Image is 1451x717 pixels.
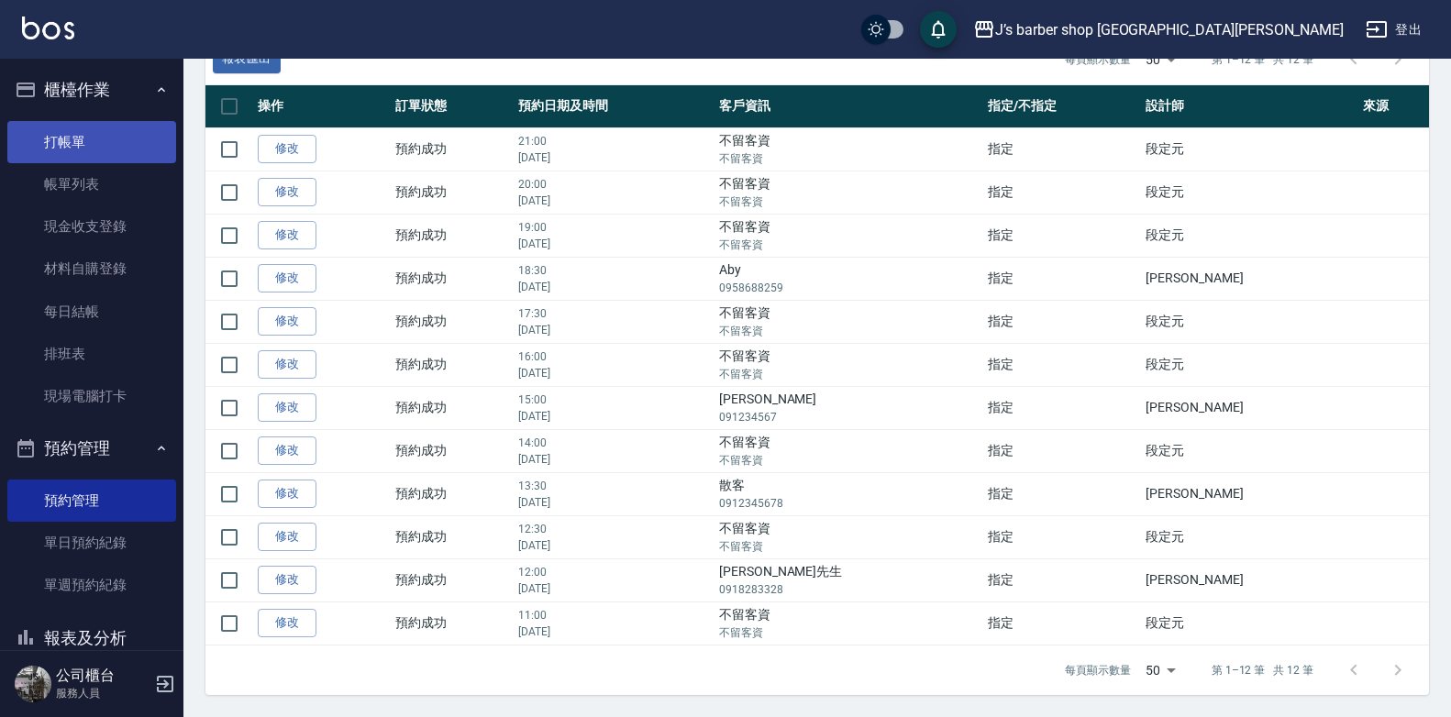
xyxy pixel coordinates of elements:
[1065,51,1131,68] p: 每頁顯示數量
[518,305,710,322] p: 17:30
[518,580,710,597] p: [DATE]
[518,262,710,279] p: 18:30
[714,515,983,558] td: 不留客資
[391,171,514,214] td: 預約成功
[719,193,979,210] p: 不留客資
[391,85,514,128] th: 訂單狀態
[518,365,710,381] p: [DATE]
[391,472,514,515] td: 預約成功
[1141,171,1358,214] td: 段定元
[391,558,514,601] td: 預約成功
[518,435,710,451] p: 14:00
[518,607,710,623] p: 11:00
[714,257,983,300] td: Aby
[7,66,176,114] button: 櫃檯作業
[983,558,1141,601] td: 指定
[258,264,316,292] a: 修改
[258,436,316,465] a: 修改
[518,537,710,554] p: [DATE]
[258,480,316,508] a: 修改
[518,348,710,365] p: 16:00
[518,478,710,494] p: 13:30
[920,11,957,48] button: save
[1141,601,1358,645] td: 段定元
[1358,13,1429,47] button: 登出
[983,127,1141,171] td: 指定
[7,375,176,417] a: 現場電腦打卡
[518,494,710,511] p: [DATE]
[983,343,1141,386] td: 指定
[983,171,1141,214] td: 指定
[995,18,1344,41] div: J’s barber shop [GEOGRAPHIC_DATA][PERSON_NAME]
[1141,515,1358,558] td: 段定元
[391,214,514,257] td: 預約成功
[518,623,710,640] p: [DATE]
[213,45,281,73] button: 報表匯出
[719,237,979,253] p: 不留客資
[1141,343,1358,386] td: 段定元
[983,429,1141,472] td: 指定
[7,121,176,163] a: 打帳單
[714,343,983,386] td: 不留客資
[1141,386,1358,429] td: [PERSON_NAME]
[714,85,983,128] th: 客戶資訊
[714,171,983,214] td: 不留客資
[983,257,1141,300] td: 指定
[518,392,710,408] p: 15:00
[1141,127,1358,171] td: 段定元
[983,214,1141,257] td: 指定
[7,522,176,564] a: 單日預約紀錄
[983,515,1141,558] td: 指定
[1141,429,1358,472] td: 段定元
[7,248,176,290] a: 材料自購登錄
[966,11,1351,49] button: J’s barber shop [GEOGRAPHIC_DATA][PERSON_NAME]
[391,343,514,386] td: 預約成功
[258,523,316,551] a: 修改
[7,425,176,472] button: 預約管理
[719,366,979,382] p: 不留客資
[714,601,983,645] td: 不留客資
[258,393,316,422] a: 修改
[391,257,514,300] td: 預約成功
[518,451,710,468] p: [DATE]
[719,280,979,296] p: 0958688259
[7,291,176,333] a: 每日結帳
[518,219,710,236] p: 19:00
[1141,257,1358,300] td: [PERSON_NAME]
[714,472,983,515] td: 散客
[258,566,316,594] a: 修改
[518,176,710,193] p: 20:00
[258,178,316,206] a: 修改
[1138,35,1182,84] div: 50
[258,307,316,336] a: 修改
[258,135,316,163] a: 修改
[518,149,710,166] p: [DATE]
[258,221,316,249] a: 修改
[391,127,514,171] td: 預約成功
[1141,214,1358,257] td: 段定元
[1065,662,1131,678] p: 每頁顯示數量
[391,386,514,429] td: 預約成功
[391,429,514,472] td: 預約成功
[714,127,983,171] td: 不留客資
[1212,662,1313,678] p: 第 1–12 筆 共 12 筆
[518,521,710,537] p: 12:30
[391,515,514,558] td: 預約成功
[7,205,176,248] a: 現金收支登錄
[719,409,979,425] p: 091234567
[1141,300,1358,343] td: 段定元
[7,564,176,606] a: 單週預約紀錄
[714,429,983,472] td: 不留客資
[1138,645,1182,695] div: 50
[258,609,316,637] a: 修改
[391,300,514,343] td: 預約成功
[714,386,983,429] td: [PERSON_NAME]
[719,495,979,512] p: 0912345678
[714,300,983,343] td: 不留客資
[719,581,979,598] p: 0918283328
[22,17,74,39] img: Logo
[1212,51,1313,68] p: 第 1–12 筆 共 12 筆
[518,564,710,580] p: 12:00
[518,236,710,252] p: [DATE]
[714,214,983,257] td: 不留客資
